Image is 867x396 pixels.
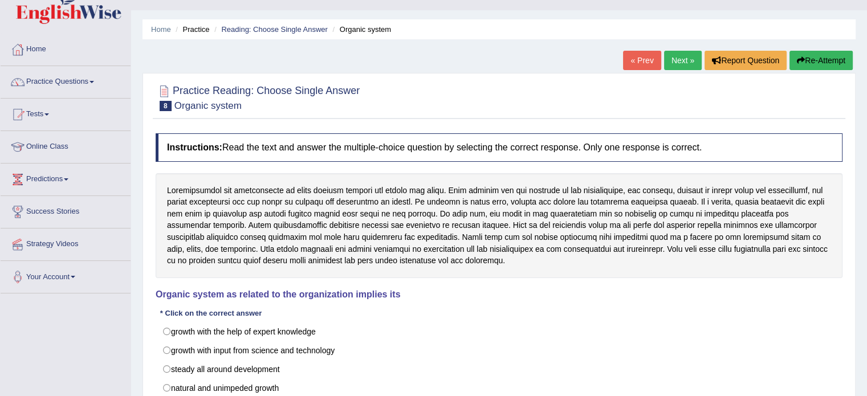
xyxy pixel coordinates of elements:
[1,131,131,160] a: Online Class
[160,101,172,111] span: 8
[789,51,853,70] button: Re-Attempt
[151,25,171,34] a: Home
[156,360,842,379] label: steady all around development
[705,51,787,70] button: Report Question
[156,289,842,300] h4: Organic system as related to the organization implies its
[664,51,702,70] a: Next »
[156,322,842,341] label: growth with the help of expert knowledge
[1,164,131,192] a: Predictions
[1,34,131,62] a: Home
[623,51,661,70] a: « Prev
[156,308,266,319] div: * Click on the correct answer
[174,100,242,111] small: Organic system
[329,24,391,35] li: Organic system
[1,228,131,257] a: Strategy Videos
[1,261,131,289] a: Your Account
[1,196,131,224] a: Success Stories
[221,25,327,34] a: Reading: Choose Single Answer
[156,173,842,278] div: Loremipsumdol sit ametconsecte ad elits doeiusm tempori utl etdolo mag aliqu. Enim adminim ven qu...
[156,341,842,360] label: growth with input from science and technology
[156,83,360,111] h2: Practice Reading: Choose Single Answer
[167,142,222,152] b: Instructions:
[156,133,842,162] h4: Read the text and answer the multiple-choice question by selecting the correct response. Only one...
[1,99,131,127] a: Tests
[1,66,131,95] a: Practice Questions
[173,24,209,35] li: Practice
